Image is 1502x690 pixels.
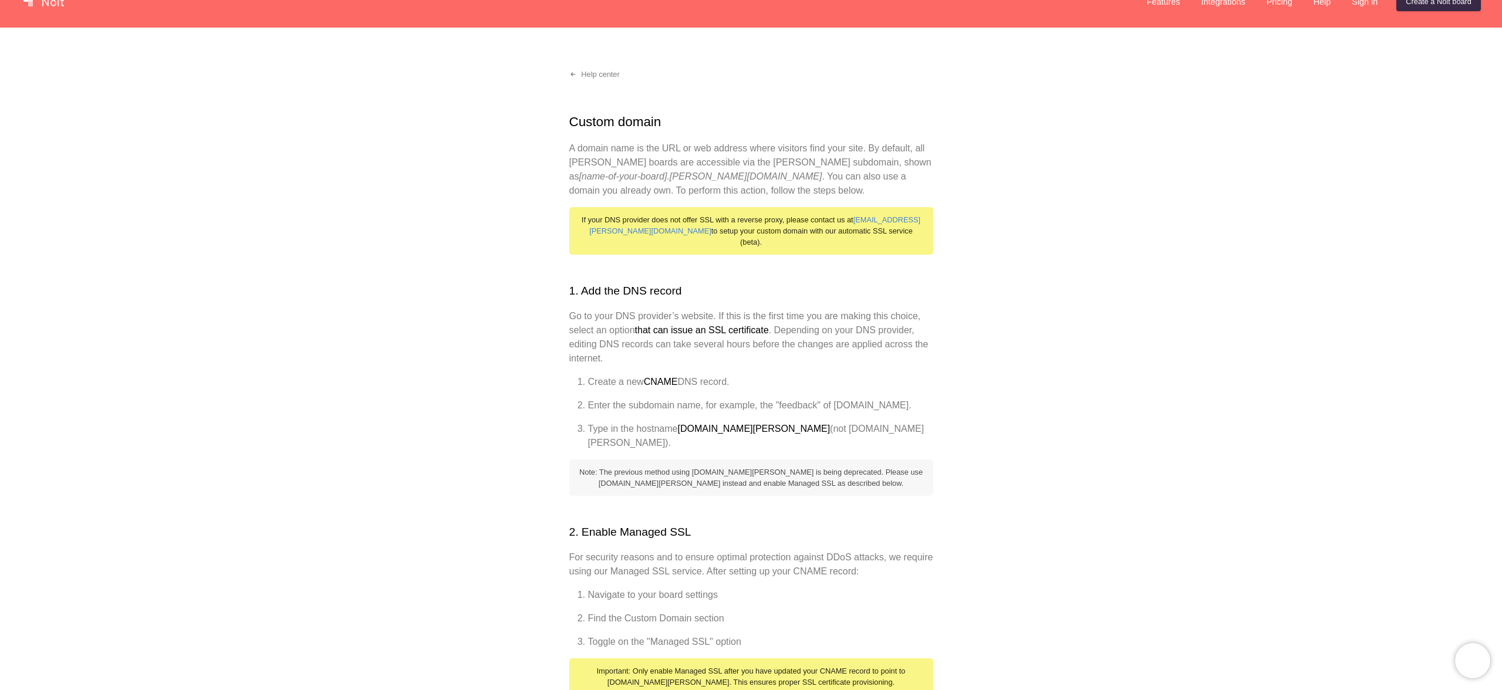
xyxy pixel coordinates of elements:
iframe: Chatra live chat [1455,643,1490,678]
li: Enter the subdomain name, for example, the "feedback" of [DOMAIN_NAME]. [588,398,933,412]
p: Go to your DNS provider’s website. If this is the first time you are making this choice, select a... [569,309,933,366]
h1: Custom domain [569,112,933,132]
strong: [DOMAIN_NAME][PERSON_NAME] [677,424,830,434]
li: Find the Custom Domain section [588,611,933,625]
h2: 1. Add the DNS record [569,283,933,300]
p: A domain name is the URL or web address where visitors find your site. By default, all [PERSON_NA... [569,141,933,198]
div: If your DNS provider does not offer SSL with a reverse proxy, please contact us at to setup your ... [569,207,933,255]
a: [EMAIL_ADDRESS][PERSON_NAME][DOMAIN_NAME] [589,215,920,235]
div: Note: The previous method using [DOMAIN_NAME][PERSON_NAME] is being deprecated. Please use [DOMAI... [569,459,933,496]
li: Navigate to your board settings [588,588,933,602]
h2: 2. Enable Managed SSL [569,524,933,541]
li: Toggle on the "Managed SSL" option [588,635,933,649]
li: Create a new DNS record. [588,375,933,389]
p: For security reasons and to ensure optimal protection against DDoS attacks, we require using our ... [569,550,933,579]
em: [name-of-your-board].[PERSON_NAME][DOMAIN_NAME] [579,171,822,181]
li: Type in the hostname (not [DOMAIN_NAME][PERSON_NAME]). [588,422,933,450]
strong: CNAME [644,377,678,387]
a: Help center [560,65,629,84]
strong: that can issue an SSL certificate [635,325,769,335]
